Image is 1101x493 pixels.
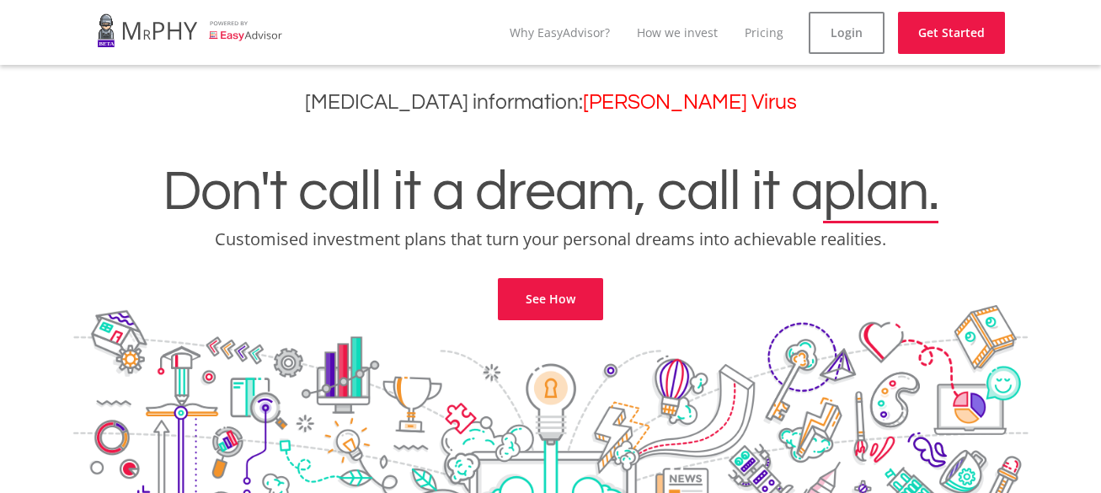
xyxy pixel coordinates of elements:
a: How we invest [637,24,718,40]
p: Customised investment plans that turn your personal dreams into achievable realities. [13,228,1088,251]
span: plan. [823,163,938,221]
a: Get Started [898,12,1005,54]
a: [PERSON_NAME] Virus [583,92,797,113]
a: Login [809,12,885,54]
a: See How [498,278,603,320]
a: Why EasyAdvisor? [510,24,610,40]
h3: [MEDICAL_DATA] information: [13,90,1088,115]
h1: Don't call it a dream, call it a [13,163,1088,221]
a: Pricing [745,24,783,40]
